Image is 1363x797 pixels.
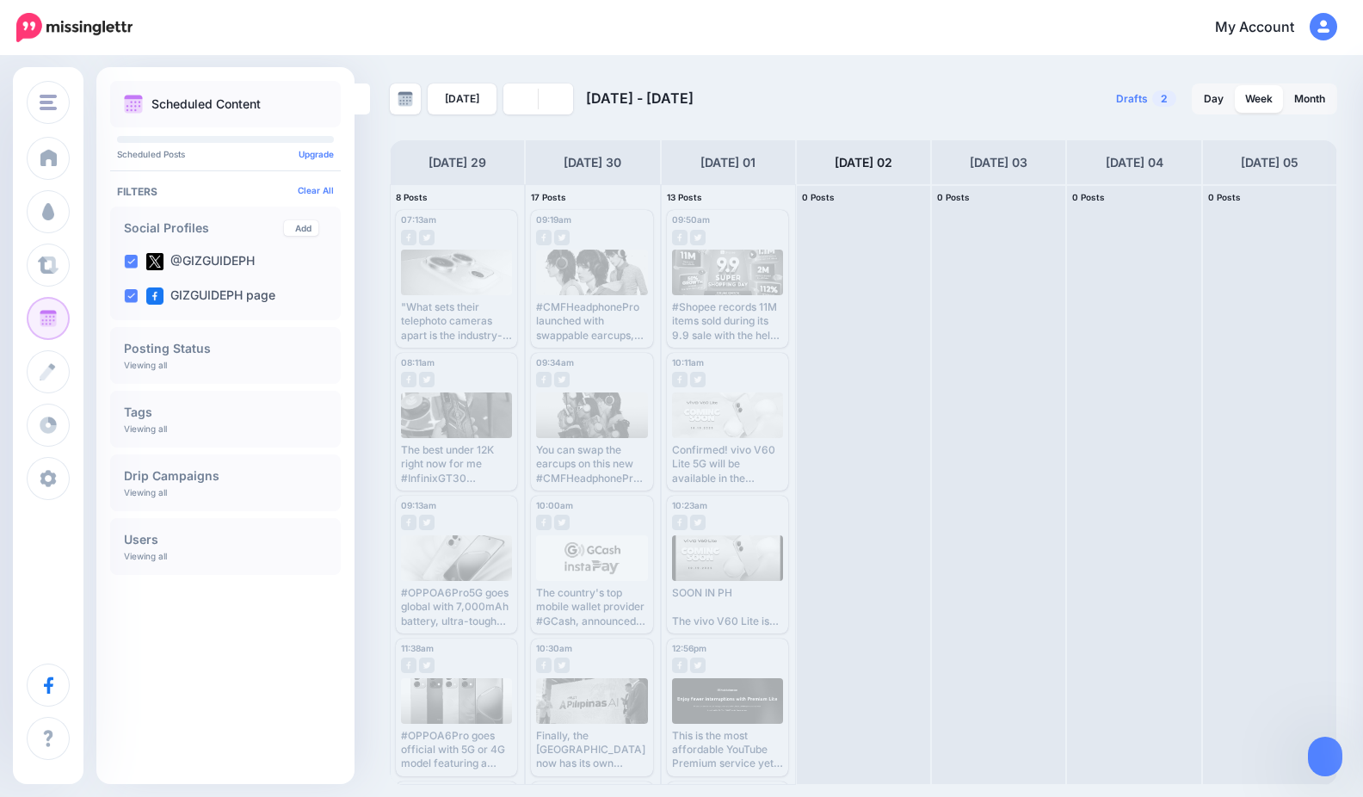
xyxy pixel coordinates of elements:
a: Month [1284,85,1335,113]
span: 08:11am [401,357,435,368]
span: 09:13am [401,500,436,510]
a: Week [1235,85,1283,113]
p: Viewing all [124,423,167,434]
span: 10:00am [536,500,573,510]
h4: Drip Campaigns [124,470,327,482]
span: 12:56pm [672,643,706,653]
span: 09:34am [536,357,574,368]
img: facebook-grey-square.png [401,658,416,673]
div: #OPPOA6Pro5G goes global with 7,000mAh battery, ultra-tough build, Dimensity 7300. Read here: [UR... [401,586,512,628]
img: facebook-grey-square.png [672,515,688,530]
img: twitter-grey-square.png [554,230,570,245]
span: 0 Posts [1208,192,1241,202]
h4: Users [124,534,327,546]
h4: [DATE] 29 [429,152,486,173]
img: twitter-grey-square.png [554,515,570,530]
div: The best under 12K right now for me #InfinixGT30 Read here: [URL][DOMAIN_NAME] [401,443,512,485]
h4: [DATE] 03 [970,152,1027,173]
img: twitter-grey-square.png [690,658,706,673]
img: twitter-grey-square.png [690,230,706,245]
img: facebook-grey-square.png [672,230,688,245]
span: 09:19am [536,214,571,225]
p: Viewing all [124,487,167,497]
span: 10:11am [672,357,704,368]
p: Viewing all [124,360,167,370]
label: @GIZGUIDEPH [146,253,255,270]
a: Add [284,220,318,236]
img: twitter-grey-square.png [419,658,435,673]
span: Drafts [1116,94,1148,104]
div: The country's top mobile wallet provider #GCash, announced that it will be using InstaPay for cas... [536,586,647,628]
h4: Filters [117,185,334,198]
img: twitter-grey-square.png [690,372,706,387]
img: facebook-grey-square.png [672,372,688,387]
span: 13 Posts [667,192,702,202]
img: calendar-grey-darker.png [398,91,413,107]
a: Drafts2 [1106,83,1187,114]
label: GIZGUIDEPH page [146,287,275,305]
h4: [DATE] 02 [835,152,892,173]
img: twitter-square.png [146,253,163,270]
h4: Tags [124,406,327,418]
span: 10:30am [536,643,572,653]
div: SOON IN PH The vivo V60 Lite is expected to feature the 4nm MediaTek Dimensity 7360 Turbo SoC and... [672,586,783,628]
span: 0 Posts [937,192,970,202]
img: twitter-grey-square.png [419,230,435,245]
h4: [DATE] 05 [1241,152,1298,173]
span: 09:50am [672,214,710,225]
div: #Shopee records 11M items sold during its 9.9 sale with the help of livestream and affiliate netw... [672,300,783,343]
img: facebook-grey-square.png [401,515,416,530]
span: 07:13am [401,214,436,225]
img: facebook-grey-square.png [401,372,416,387]
img: twitter-grey-square.png [554,658,570,673]
a: Day [1193,85,1234,113]
img: facebook-grey-square.png [672,658,688,673]
div: #OPPOA6Pro goes official with 5G or 4G model featuring a 7,000mAh battery and an ultra-tough buil... [401,729,512,771]
img: facebook-grey-square.png [401,230,416,245]
p: Viewing all [124,551,167,561]
span: 10:23am [672,500,707,510]
div: "What sets their telephoto cameras apart is the industry-first telephoto flash, the brightest in ... [401,300,512,343]
span: [DATE] - [DATE] [586,90,694,107]
img: twitter-grey-square.png [554,372,570,387]
h4: [DATE] 30 [564,152,621,173]
img: facebook-square.png [146,287,163,305]
span: 8 Posts [396,192,428,202]
div: You can swap the earcups on this new #CMFHeadphonePro. Read here: [URL][DOMAIN_NAME] [536,443,647,485]
a: Clear All [298,185,334,195]
img: facebook-grey-square.png [536,230,552,245]
img: facebook-grey-square.png [536,372,552,387]
p: Scheduled Posts [117,150,334,158]
span: 2 [1152,90,1176,107]
div: Finally, the [GEOGRAPHIC_DATA] now has its own "sovereign AI facility" Meet, [GEOGRAPHIC_DATA] AI... [536,729,647,771]
div: Confirmed! vivo V60 Lite 5G will be available in the [GEOGRAPHIC_DATA] soon. Read here: [URL][DOM... [672,443,783,485]
h4: [DATE] 04 [1106,152,1163,173]
img: facebook-grey-square.png [536,515,552,530]
a: My Account [1198,7,1337,49]
img: twitter-grey-square.png [690,515,706,530]
img: menu.png [40,95,57,110]
h4: Posting Status [124,343,327,355]
h4: Social Profiles [124,222,284,234]
img: facebook-grey-square.png [536,658,552,673]
span: 0 Posts [802,192,835,202]
a: Upgrade [299,149,334,159]
div: #CMFHeadphonePro launched with swappable earcups, 40mm drivers, ANC, and LDAC. Read here: [URL][D... [536,300,647,343]
img: Missinglettr [16,13,133,42]
span: 11:38am [401,643,434,653]
p: Scheduled Content [151,98,261,110]
img: twitter-grey-square.png [419,515,435,530]
h4: [DATE] 01 [700,152,756,173]
img: calendar.png [124,95,143,114]
div: This is the most affordable YouTube Premium service yet Read here: [URL][DOMAIN_NAME] #YouTubePre... [672,729,783,771]
span: 17 Posts [531,192,566,202]
span: 0 Posts [1072,192,1105,202]
img: twitter-grey-square.png [419,372,435,387]
a: [DATE] [428,83,496,114]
